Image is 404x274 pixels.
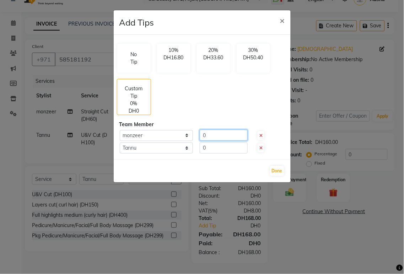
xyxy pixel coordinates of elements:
span: Team Member [119,121,154,128]
span: × [280,15,285,26]
p: DH0 [129,107,139,115]
p: No Tip [129,51,139,66]
p: 30% [241,47,266,54]
p: 20% [201,47,226,54]
p: DH33.60 [201,54,226,61]
p: 10% [161,47,186,54]
p: DH16.80 [161,54,186,61]
h4: Add Tips [119,16,154,29]
p: Custom Tip [122,85,146,100]
button: Close [274,10,291,30]
p: DH50.40 [241,54,266,61]
p: 0% [130,100,138,107]
button: Done [270,166,284,176]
